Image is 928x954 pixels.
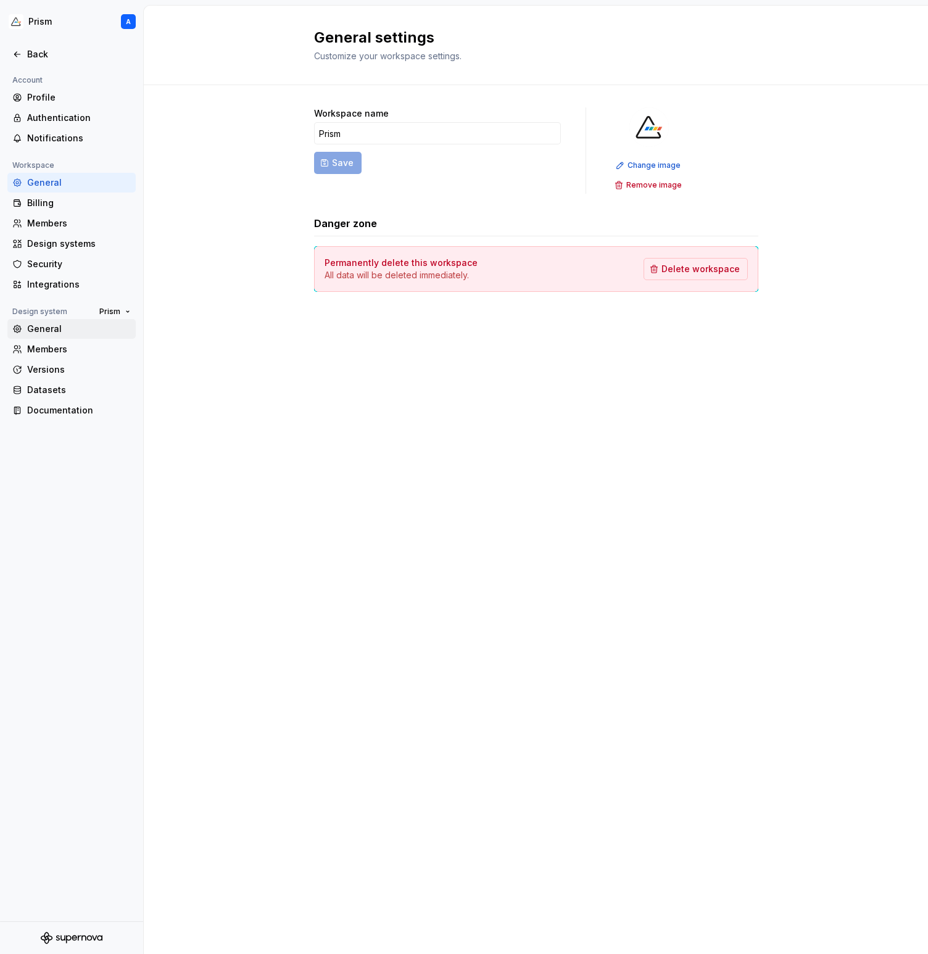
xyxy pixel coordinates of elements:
[27,112,131,124] div: Authentication
[2,8,141,35] button: PrismA
[7,158,59,173] div: Workspace
[27,384,131,396] div: Datasets
[325,257,478,269] h4: Permanently delete this workspace
[9,14,23,29] img: 933d721a-f27f-49e1-b294-5bdbb476d662.png
[27,132,131,144] div: Notifications
[27,343,131,355] div: Members
[27,217,131,230] div: Members
[28,15,52,28] div: Prism
[7,73,48,88] div: Account
[612,157,686,174] button: Change image
[7,319,136,339] a: General
[7,304,72,319] div: Design system
[7,360,136,380] a: Versions
[325,269,478,281] p: All data will be deleted immediately.
[314,28,744,48] h2: General settings
[314,51,462,61] span: Customize your workspace settings.
[27,176,131,189] div: General
[628,160,681,170] span: Change image
[27,404,131,417] div: Documentation
[7,400,136,420] a: Documentation
[7,275,136,294] a: Integrations
[7,380,136,400] a: Datasets
[7,108,136,128] a: Authentication
[7,254,136,274] a: Security
[7,339,136,359] a: Members
[27,278,131,291] div: Integrations
[27,363,131,376] div: Versions
[626,180,682,190] span: Remove image
[41,932,102,944] svg: Supernova Logo
[661,263,740,275] span: Delete workspace
[7,128,136,148] a: Notifications
[7,88,136,107] a: Profile
[7,193,136,213] a: Billing
[7,173,136,193] a: General
[27,197,131,209] div: Billing
[27,91,131,104] div: Profile
[7,234,136,254] a: Design systems
[7,44,136,64] a: Back
[99,307,120,317] span: Prism
[27,323,131,335] div: General
[126,17,131,27] div: A
[314,107,389,120] label: Workspace name
[27,238,131,250] div: Design systems
[629,107,669,147] img: 933d721a-f27f-49e1-b294-5bdbb476d662.png
[644,258,748,280] button: Delete workspace
[611,176,687,194] button: Remove image
[27,48,131,60] div: Back
[7,214,136,233] a: Members
[314,216,377,231] h3: Danger zone
[27,258,131,270] div: Security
